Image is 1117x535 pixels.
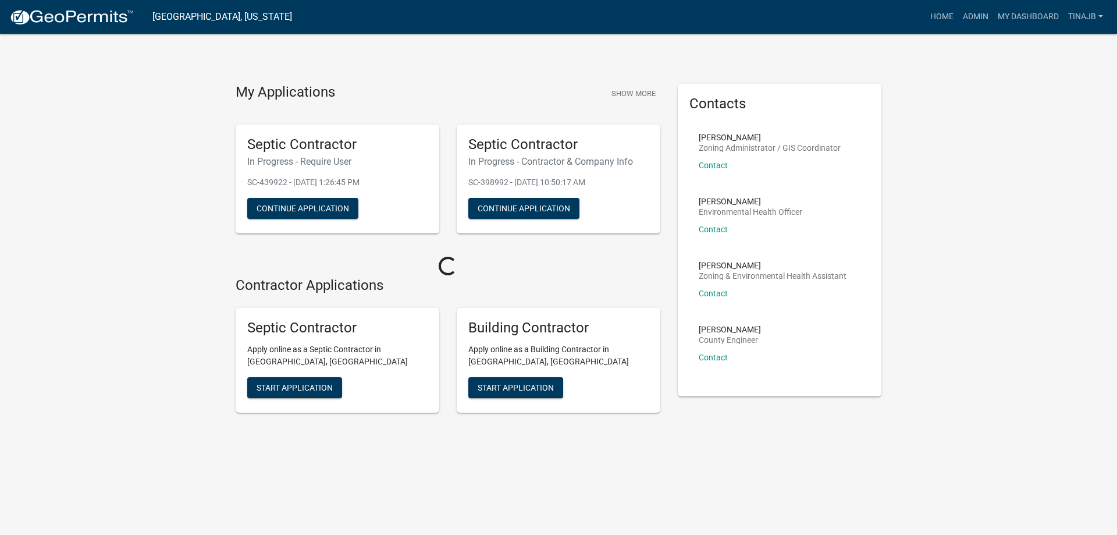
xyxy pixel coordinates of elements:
p: Zoning Administrator / GIS Coordinator [699,144,841,152]
wm-workflow-list-section: Contractor Applications [236,277,660,422]
h5: Building Contractor [468,320,649,336]
button: Continue Application [247,198,358,219]
button: Show More [607,84,660,103]
a: Contact [699,225,728,234]
p: [PERSON_NAME] [699,133,841,141]
h5: Contacts [689,95,870,112]
button: Start Application [247,377,342,398]
h4: My Applications [236,84,335,101]
a: Contact [699,161,728,170]
button: Start Application [468,377,563,398]
h5: Septic Contractor [468,136,649,153]
p: Zoning & Environmental Health Assistant [699,272,846,280]
h6: In Progress - Contractor & Company Info [468,156,649,167]
a: Contact [699,353,728,362]
h5: Septic Contractor [247,136,428,153]
p: Apply online as a Septic Contractor in [GEOGRAPHIC_DATA], [GEOGRAPHIC_DATA] [247,343,428,368]
a: Admin [958,6,993,28]
p: SC-439922 - [DATE] 1:26:45 PM [247,176,428,189]
p: [PERSON_NAME] [699,197,802,206]
h5: Septic Contractor [247,320,428,336]
span: Start Application [257,383,333,392]
a: Contact [699,289,728,298]
span: Start Application [478,383,554,392]
p: [PERSON_NAME] [699,325,761,334]
button: Continue Application [468,198,579,219]
p: SC-398992 - [DATE] 10:50:17 AM [468,176,649,189]
a: Tinajb [1063,6,1108,28]
p: County Engineer [699,336,761,344]
p: Apply online as a Building Contractor in [GEOGRAPHIC_DATA], [GEOGRAPHIC_DATA] [468,343,649,368]
h6: In Progress - Require User [247,156,428,167]
a: My Dashboard [993,6,1063,28]
h4: Contractor Applications [236,277,660,294]
a: Home [926,6,958,28]
p: [PERSON_NAME] [699,261,846,270]
a: [GEOGRAPHIC_DATA], [US_STATE] [152,7,292,27]
p: Environmental Health Officer [699,208,802,216]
